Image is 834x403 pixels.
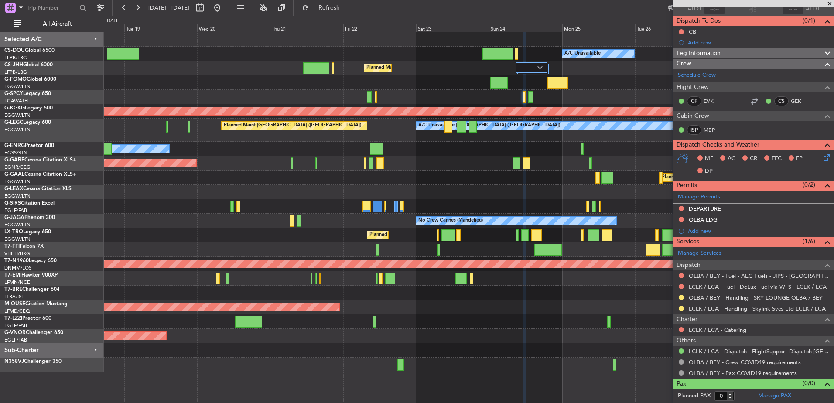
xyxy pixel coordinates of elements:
span: (0/1) [803,16,815,25]
span: [DATE] - [DATE] [148,4,189,12]
span: Permits [677,181,697,191]
a: M-OUSECitation Mustang [4,301,68,307]
a: OLBA / BEY - Fuel - AEG Fuels - JIPS - [GEOGRAPHIC_DATA] / BEY [689,272,830,280]
div: Tue 19 [124,24,197,32]
a: LCLK / LCA - Dispatch - FlightSupport Dispatch [GEOGRAPHIC_DATA] [689,348,830,355]
a: G-LEAXCessna Citation XLS [4,186,72,191]
div: OLBA LDG [689,216,718,223]
a: MBP [704,126,723,134]
a: EGLF/FAB [4,322,27,329]
span: T7-FFI [4,244,20,249]
span: Dispatch [677,260,701,270]
span: T7-LZZI [4,316,22,321]
a: DNMM/LOS [4,265,31,271]
a: T7-EMIHawker 900XP [4,273,58,278]
span: Flight Crew [677,82,709,92]
span: G-GAAL [4,172,24,177]
a: G-SPCYLegacy 650 [4,91,51,96]
a: Manage Services [678,249,721,258]
a: EGLF/FAB [4,337,27,343]
a: T7-LZZIPraetor 600 [4,316,51,321]
a: CS-JHHGlobal 6000 [4,62,53,68]
a: VHHH/HKG [4,250,30,257]
div: Thu 21 [270,24,343,32]
a: T7-BREChallenger 604 [4,287,60,292]
span: ATOT [687,5,702,14]
a: G-JAGAPhenom 300 [4,215,55,220]
a: N358VJChallenger 350 [4,359,62,364]
a: Manage PAX [758,392,791,400]
a: EGGW/LTN [4,112,31,119]
span: N358VJ [4,359,24,364]
button: Refresh [298,1,350,15]
div: Sat 23 [416,24,489,32]
a: G-KGKGLegacy 600 [4,106,53,111]
span: G-SPCY [4,91,23,96]
span: (0/0) [803,379,815,388]
span: Refresh [311,5,348,11]
span: CS-DOU [4,48,25,53]
a: EGLF/FAB [4,207,27,214]
div: Planned Maint [GEOGRAPHIC_DATA] ([GEOGRAPHIC_DATA]) [366,61,504,75]
a: LFMN/NCE [4,279,30,286]
a: G-VNORChallenger 650 [4,330,63,335]
a: LCLK / LCA - Catering [689,326,746,334]
a: GEK [791,97,810,105]
a: EGGW/LTN [4,126,31,133]
div: Tue 26 [635,24,708,32]
a: EGGW/LTN [4,193,31,199]
span: G-LEAX [4,186,23,191]
span: G-KGKG [4,106,25,111]
span: G-FOMO [4,77,27,82]
div: Add new [688,39,830,46]
a: OLBA / BEY - Handling - SKY LOUNGE OLBA / BEY [689,294,823,301]
div: Sun 24 [489,24,562,32]
a: EVK [704,97,723,105]
span: M-OUSE [4,301,25,307]
a: CS-DOUGlobal 6500 [4,48,55,53]
a: EGGW/LTN [4,222,31,228]
span: FP [796,154,803,163]
a: LFPB/LBG [4,69,27,75]
span: LX-TRO [4,229,23,235]
a: LTBA/ISL [4,294,24,300]
div: Mon 25 [562,24,635,32]
div: No Crew Cannes (Mandelieu) [418,214,483,227]
a: OLBA / BEY - Pax COVID19 requirements [689,369,797,377]
a: G-GAALCessna Citation XLS+ [4,172,76,177]
a: EGGW/LTN [4,83,31,90]
a: LFMD/CEQ [4,308,30,314]
span: G-ENRG [4,143,25,148]
span: Dispatch Checks and Weather [677,140,759,150]
span: CR [750,154,757,163]
a: G-FOMOGlobal 6000 [4,77,56,82]
span: (0/2) [803,180,815,189]
span: Pax [677,379,686,389]
a: G-LEGCLegacy 600 [4,120,51,125]
a: G-GARECessna Citation XLS+ [4,157,76,163]
a: EGGW/LTN [4,178,31,185]
span: T7-BRE [4,287,22,292]
span: Charter [677,314,697,324]
a: Schedule Crew [678,71,716,80]
a: T7-N1960Legacy 650 [4,258,57,263]
span: AC [728,154,735,163]
span: G-VNOR [4,330,26,335]
a: Manage Permits [678,193,720,201]
span: All Aircraft [23,21,92,27]
a: EGNR/CEG [4,164,31,171]
span: Leg Information [677,48,721,58]
a: LCLK / LCA - Fuel - DeLux Fuel via WFS - LCLK / LCA [689,283,827,290]
a: EGSS/STN [4,150,27,156]
div: CS [774,96,789,106]
div: DEPARTURE [689,205,721,212]
span: (1/6) [803,237,815,246]
span: Cabin Crew [677,111,709,121]
span: T7-EMI [4,273,21,278]
div: [DATE] [106,17,120,25]
span: CS-JHH [4,62,23,68]
a: LCLK / LCA - Handling - Skylink Svcs Ltd LCLK / LCA [689,305,826,312]
span: T7-N1960 [4,258,29,263]
span: G-JAGA [4,215,24,220]
a: LFPB/LBG [4,55,27,61]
